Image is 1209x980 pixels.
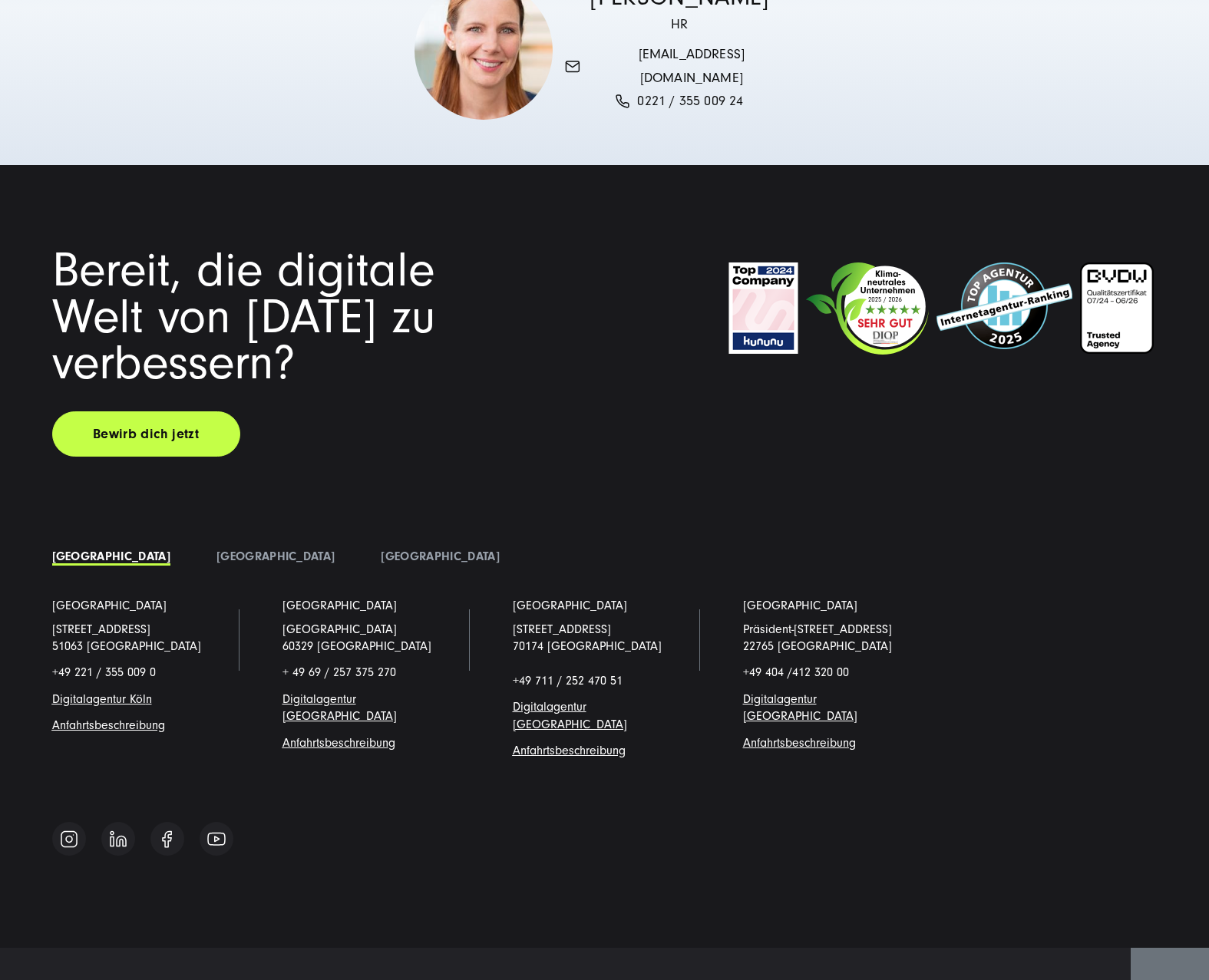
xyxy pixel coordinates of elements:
a: [GEOGRAPHIC_DATA] [52,597,167,614]
a: 51063 [GEOGRAPHIC_DATA] [52,639,201,653]
a: Digitalagentur [GEOGRAPHIC_DATA] [743,692,857,723]
a: [GEOGRAPHIC_DATA] [381,549,499,563]
a: Digitalagentur [GEOGRAPHIC_DATA] [282,692,397,723]
p: +49 221 / 355 009 0 [52,664,236,681]
span: +49 711 / 252 470 51 [513,674,623,688]
a: Anfahrtsbeschreibung [743,736,856,750]
span: 412 320 00 [792,665,849,679]
img: kununu_TopCompany-Siegel_2024_RGB-png [728,262,798,354]
a: [STREET_ADDRESS] [513,622,611,636]
img: SUNZINET Top Internetagentur und Full Service Digitalagentur [936,262,1072,349]
a: [GEOGRAPHIC_DATA] [216,549,335,563]
a: [GEOGRAPHIC_DATA] [52,549,170,563]
a: Anfahrtsbeschreibung [513,744,626,757]
span: 0221 / 355 009 24 [637,90,743,114]
img: Klimaneutrales Unternehmen SUNZINET GmbH.svg [806,262,929,355]
a: 0221 / 355 009 24 [616,90,743,114]
span: + 49 69 / 257 375 270 [282,665,396,679]
p: HR [565,13,795,37]
span: [GEOGRAPHIC_DATA] [282,622,397,636]
a: [EMAIL_ADDRESS][DOMAIN_NAME] [565,43,795,90]
img: Follow us on Linkedin [110,830,127,847]
a: Digitalagentur [GEOGRAPHIC_DATA] [513,700,627,731]
a: 60329 [GEOGRAPHIC_DATA] [282,639,431,653]
span: Bereit, die digitale Welt von [DATE] zu verbessern? [52,243,435,391]
img: Follow us on Youtube [207,832,226,846]
a: Bewirb dich jetzt [52,411,240,457]
img: Follow us on Facebook [162,830,172,848]
a: Anfahrtsbeschreibung [52,718,165,732]
a: [GEOGRAPHIC_DATA] [513,597,627,614]
span: +49 404 / [743,665,849,679]
a: Digitalagentur Köl [52,692,146,706]
a: [GEOGRAPHIC_DATA] [282,597,397,614]
a: [STREET_ADDRESS] [52,622,150,636]
a: 70174 [GEOGRAPHIC_DATA] [513,639,662,653]
a: Anfahrtsbeschreibun [282,736,388,750]
img: Follow us on Instagram [60,830,78,849]
p: Präsident-[STREET_ADDRESS] 22765 [GEOGRAPHIC_DATA] [743,621,927,655]
span: [EMAIL_ADDRESS][DOMAIN_NAME] [588,43,794,90]
img: BVDW-Zertifizierung-Weiß [1080,262,1154,354]
a: n [146,692,152,706]
span: g [282,736,395,750]
a: [GEOGRAPHIC_DATA] [743,597,857,614]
